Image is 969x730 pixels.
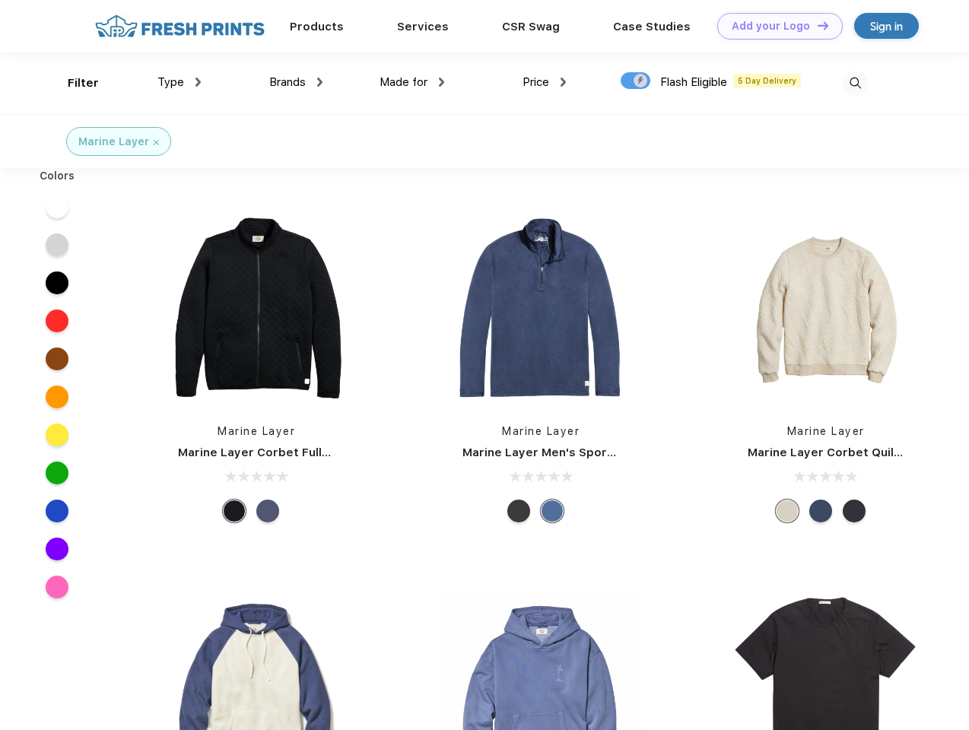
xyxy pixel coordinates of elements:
[218,425,295,437] a: Marine Layer
[502,425,580,437] a: Marine Layer
[154,140,159,145] img: filter_cancel.svg
[91,13,269,40] img: fo%20logo%202.webp
[290,20,344,33] a: Products
[843,71,868,96] img: desktop_search.svg
[195,78,201,87] img: dropdown.png
[725,206,927,408] img: func=resize&h=266
[78,134,149,150] div: Marine Layer
[561,78,566,87] img: dropdown.png
[776,500,799,522] div: Oat Heather
[818,21,828,30] img: DT
[502,20,560,33] a: CSR Swag
[380,75,427,89] span: Made for
[507,500,530,522] div: Charcoal
[28,168,87,184] div: Colors
[155,206,357,408] img: func=resize&h=266
[68,75,99,92] div: Filter
[269,75,306,89] span: Brands
[256,500,279,522] div: Navy
[854,13,919,39] a: Sign in
[157,75,184,89] span: Type
[317,78,322,87] img: dropdown.png
[809,500,832,522] div: Navy Heather
[439,78,444,87] img: dropdown.png
[870,17,903,35] div: Sign in
[440,206,642,408] img: func=resize&h=266
[733,74,801,87] span: 5 Day Delivery
[462,446,683,459] a: Marine Layer Men's Sport Quarter Zip
[732,20,810,33] div: Add your Logo
[223,500,246,522] div: Black
[787,425,865,437] a: Marine Layer
[843,500,866,522] div: Charcoal
[178,446,389,459] a: Marine Layer Corbet Full-Zip Jacket
[397,20,449,33] a: Services
[523,75,549,89] span: Price
[660,75,727,89] span: Flash Eligible
[541,500,564,522] div: Deep Denim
